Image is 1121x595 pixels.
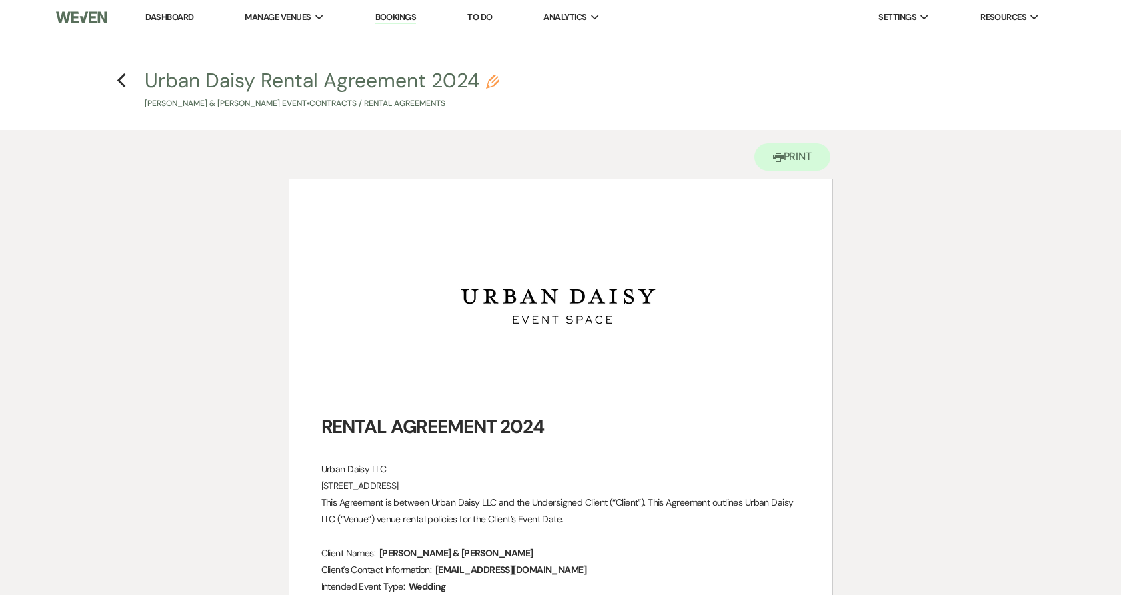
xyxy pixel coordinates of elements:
span: [EMAIL_ADDRESS][DOMAIN_NAME] [434,562,588,578]
a: Dashboard [145,11,193,23]
a: Bookings [375,11,417,24]
span: [PERSON_NAME] & [PERSON_NAME] [378,546,535,561]
button: Urban Daisy Rental Agreement 2024[PERSON_NAME] & [PERSON_NAME] Event•Contracts / Rental Agreements [145,71,499,110]
span: Wedding [407,579,447,594]
span: Resources [980,11,1026,24]
p: Client's Contact Information: [321,562,800,578]
button: Print [754,143,831,171]
span: Analytics [543,11,586,24]
p: This Agreement is between Urban Daisy LLC and the Undersigned Client (“Client”). This Agreement o... [321,494,800,528]
p: Intended Event Type: [321,578,800,595]
p: Urban Daisy LLC [321,461,800,478]
p: [PERSON_NAME] & [PERSON_NAME] Event • Contracts / Rental Agreements [145,97,499,110]
p: [STREET_ADDRESS] [321,478,800,494]
p: Client Names: [321,545,800,562]
img: UrbanDaisy-Logo_original.png [455,213,662,410]
strong: RENTAL AGREEMENT 2024 [321,414,544,439]
img: Weven Logo [56,3,107,31]
span: Settings [878,11,916,24]
span: Manage Venues [245,11,311,24]
a: To Do [467,11,492,23]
